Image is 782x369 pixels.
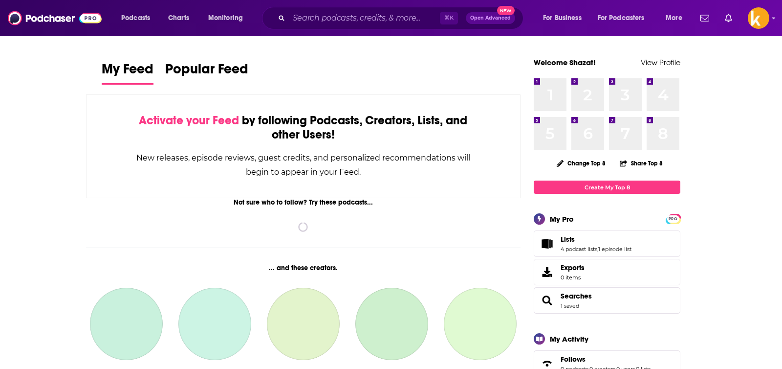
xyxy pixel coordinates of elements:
[162,10,195,26] a: Charts
[550,214,574,224] div: My Pro
[561,263,585,272] span: Exports
[267,288,339,360] a: Mike D’Abate
[659,10,695,26] button: open menu
[271,7,533,29] div: Search podcasts, credits, & more...
[641,58,680,67] a: View Profile
[561,246,597,253] a: 4 podcast lists
[534,259,680,285] a: Exports
[497,6,515,15] span: New
[165,61,248,83] span: Popular Feed
[534,181,680,194] a: Create My Top 8
[598,11,645,25] span: For Podcasters
[139,113,239,128] span: Activate your Feed
[696,10,713,26] a: Show notifications dropdown
[102,61,153,85] a: My Feed
[543,11,582,25] span: For Business
[86,264,521,272] div: ... and these creators.
[534,58,596,67] a: Welcome Shazat!
[537,294,557,307] a: Searches
[135,151,471,179] div: New releases, episode reviews, guest credits, and personalized recommendations will begin to appe...
[86,198,521,207] div: Not sure who to follow? Try these podcasts...
[534,231,680,257] span: Lists
[8,9,102,27] img: Podchaser - Follow, Share and Rate Podcasts
[666,11,682,25] span: More
[561,235,575,244] span: Lists
[165,61,248,85] a: Popular Feed
[102,61,153,83] span: My Feed
[201,10,256,26] button: open menu
[90,288,162,360] a: John Hardin
[561,274,585,281] span: 0 items
[470,16,511,21] span: Open Advanced
[121,11,150,25] span: Podcasts
[289,10,440,26] input: Search podcasts, credits, & more...
[536,10,594,26] button: open menu
[721,10,736,26] a: Show notifications dropdown
[551,157,611,169] button: Change Top 8
[355,288,428,360] a: Ronald Wolfley
[597,246,598,253] span: ,
[178,288,251,360] a: Kristen Welker
[561,302,579,309] a: 1 saved
[168,11,189,25] span: Charts
[537,265,557,279] span: Exports
[208,11,243,25] span: Monitoring
[466,12,515,24] button: Open AdvancedNew
[598,246,631,253] a: 1 episode list
[561,355,651,364] a: Follows
[537,237,557,251] a: Lists
[444,288,516,360] a: Glen Jackson
[561,292,592,300] a: Searches
[550,334,588,344] div: My Activity
[561,355,586,364] span: Follows
[748,7,769,29] img: User Profile
[619,154,663,173] button: Share Top 8
[534,287,680,314] span: Searches
[135,114,471,142] div: by following Podcasts, Creators, Lists, and other Users!
[667,215,679,222] a: PRO
[748,7,769,29] span: Logged in as sshawan
[748,7,769,29] button: Show profile menu
[114,10,163,26] button: open menu
[440,12,458,24] span: ⌘ K
[561,235,631,244] a: Lists
[591,10,659,26] button: open menu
